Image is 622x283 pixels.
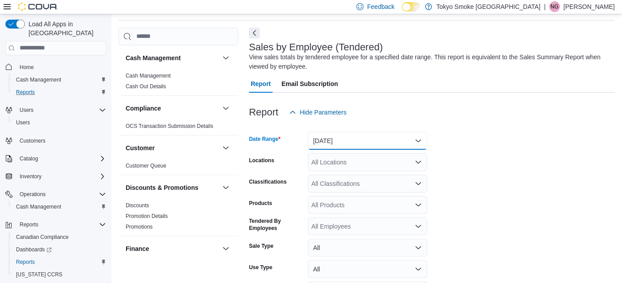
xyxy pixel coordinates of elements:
p: [PERSON_NAME] [564,1,615,12]
h3: Discounts & Promotions [126,183,198,192]
a: Reports [12,257,38,267]
h3: Finance [126,244,149,253]
span: Cash Management [16,76,61,83]
div: View sales totals by tendered employee for a specified date range. This report is equivalent to t... [249,53,610,71]
a: Discounts [126,202,149,209]
button: Cash Management [126,53,219,62]
a: Cash Management [12,74,65,85]
button: Open list of options [415,201,422,209]
button: Reports [9,256,110,268]
h3: Report [249,107,278,118]
span: Load All Apps in [GEOGRAPHIC_DATA] [25,20,106,37]
button: Open list of options [415,223,422,230]
span: Reports [16,258,35,266]
button: Hide Parameters [286,103,350,121]
span: Users [16,119,30,126]
span: Promotions [126,223,153,230]
button: Open list of options [415,180,422,187]
a: Cash Management [12,201,65,212]
span: Dashboards [16,246,52,253]
button: Users [16,105,37,115]
button: Customer [221,143,231,153]
label: Sale Type [249,242,274,250]
button: Cash Management [221,53,231,63]
h3: Customer [126,144,155,152]
button: Catalog [16,153,41,164]
button: Customers [2,134,110,147]
span: Inventory [16,171,106,182]
span: Home [16,62,106,73]
button: [DATE] [308,132,427,150]
span: Operations [16,189,106,200]
button: Open list of options [415,159,422,166]
button: All [308,260,427,278]
a: Promotion Details [126,213,168,219]
a: Dashboards [12,244,55,255]
span: Customer Queue [126,162,166,169]
span: Washington CCRS [12,269,106,280]
button: Compliance [126,104,219,113]
div: Cash Management [119,70,238,95]
div: Compliance [119,121,238,135]
a: Promotions [126,224,153,230]
button: Canadian Compliance [9,231,110,243]
button: Cash Management [9,74,110,86]
h3: Compliance [126,104,161,113]
span: Reports [20,221,38,228]
span: Dashboards [12,244,106,255]
button: Operations [2,188,110,201]
h3: Sales by Employee (Tendered) [249,42,383,53]
a: Canadian Compliance [12,232,72,242]
button: Cash Management [9,201,110,213]
button: [US_STATE] CCRS [9,268,110,281]
a: OCS Transaction Submission Details [126,123,213,129]
label: Products [249,200,272,207]
span: [US_STATE] CCRS [16,271,62,278]
a: Cash Management [126,73,171,79]
label: Date Range [249,135,281,143]
button: Reports [16,219,42,230]
a: [US_STATE] CCRS [12,269,66,280]
button: Customer [126,144,219,152]
a: Users [12,117,33,128]
button: Finance [221,243,231,254]
label: Use Type [249,264,272,271]
span: Reports [16,89,35,96]
button: Users [2,104,110,116]
button: Compliance [221,103,231,114]
a: Cash Out Details [126,83,166,90]
button: Finance [126,244,219,253]
span: Cash Management [126,72,171,79]
label: Locations [249,157,274,164]
p: | [544,1,546,12]
label: Classifications [249,178,287,185]
span: Inventory [20,173,41,180]
button: Discounts & Promotions [126,183,219,192]
span: Feedback [367,2,394,11]
span: Canadian Compliance [16,234,69,241]
span: Users [12,117,106,128]
div: Nadine Guindon [549,1,560,12]
button: Operations [16,189,49,200]
div: Customer [119,160,238,175]
a: Reports [12,87,38,98]
span: Catalog [16,153,106,164]
span: Operations [20,191,46,198]
span: Reports [12,257,106,267]
span: Reports [12,87,106,98]
input: Dark Mode [402,2,421,12]
span: Canadian Compliance [12,232,106,242]
button: Inventory [2,170,110,183]
span: Cash Management [12,74,106,85]
span: Discounts [126,202,149,209]
button: Catalog [2,152,110,165]
span: Catalog [20,155,38,162]
p: Tokyo Smoke [GEOGRAPHIC_DATA] [437,1,541,12]
a: Dashboards [9,243,110,256]
a: Home [16,62,37,73]
span: Report [251,75,271,93]
span: Cash Management [16,203,61,210]
label: Tendered By Employees [249,217,304,232]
